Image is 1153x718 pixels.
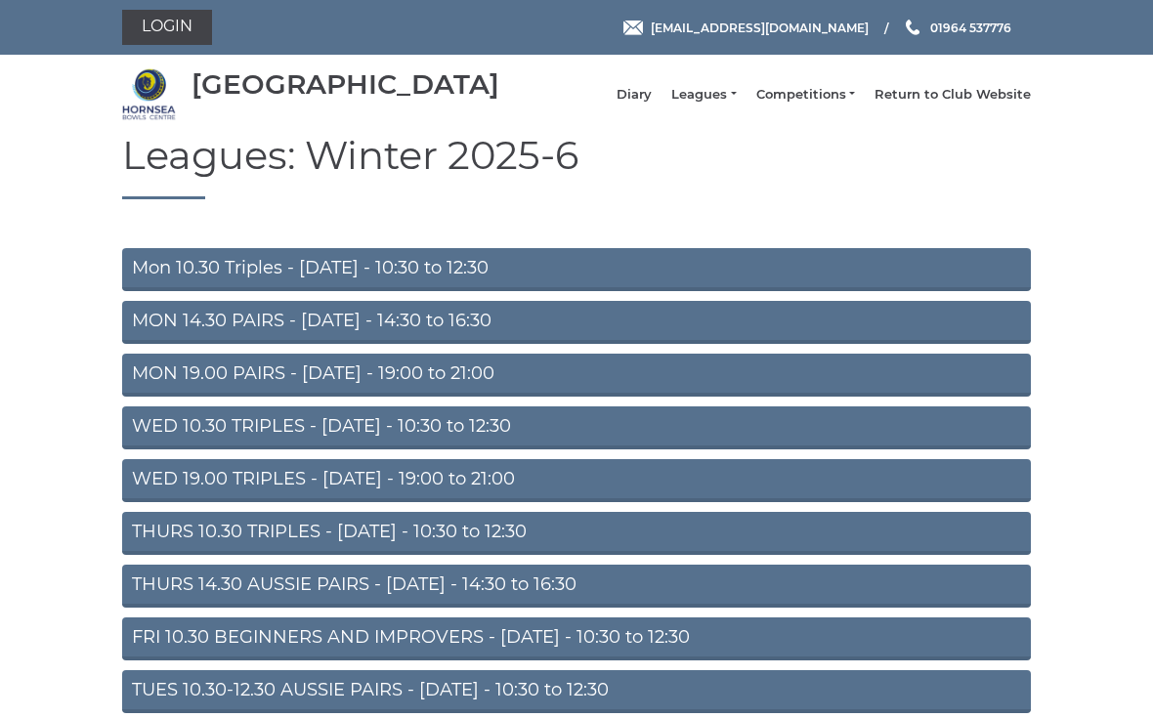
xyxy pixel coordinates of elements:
[192,69,499,100] div: [GEOGRAPHIC_DATA]
[671,86,736,104] a: Leagues
[756,86,855,104] a: Competitions
[122,512,1031,555] a: THURS 10.30 TRIPLES - [DATE] - 10:30 to 12:30
[903,19,1011,37] a: Phone us 01964 537776
[122,354,1031,397] a: MON 19.00 PAIRS - [DATE] - 19:00 to 21:00
[122,617,1031,660] a: FRI 10.30 BEGINNERS AND IMPROVERS - [DATE] - 10:30 to 12:30
[906,20,919,35] img: Phone us
[122,10,212,45] a: Login
[122,565,1031,608] a: THURS 14.30 AUSSIE PAIRS - [DATE] - 14:30 to 16:30
[651,20,869,34] span: [EMAIL_ADDRESS][DOMAIN_NAME]
[623,21,643,35] img: Email
[875,86,1031,104] a: Return to Club Website
[122,670,1031,713] a: TUES 10.30-12.30 AUSSIE PAIRS - [DATE] - 10:30 to 12:30
[623,19,869,37] a: Email [EMAIL_ADDRESS][DOMAIN_NAME]
[122,134,1031,199] h1: Leagues: Winter 2025-6
[122,67,176,121] img: Hornsea Bowls Centre
[122,248,1031,291] a: Mon 10.30 Triples - [DATE] - 10:30 to 12:30
[617,86,652,104] a: Diary
[930,20,1011,34] span: 01964 537776
[122,406,1031,449] a: WED 10.30 TRIPLES - [DATE] - 10:30 to 12:30
[122,301,1031,344] a: MON 14.30 PAIRS - [DATE] - 14:30 to 16:30
[122,459,1031,502] a: WED 19.00 TRIPLES - [DATE] - 19:00 to 21:00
